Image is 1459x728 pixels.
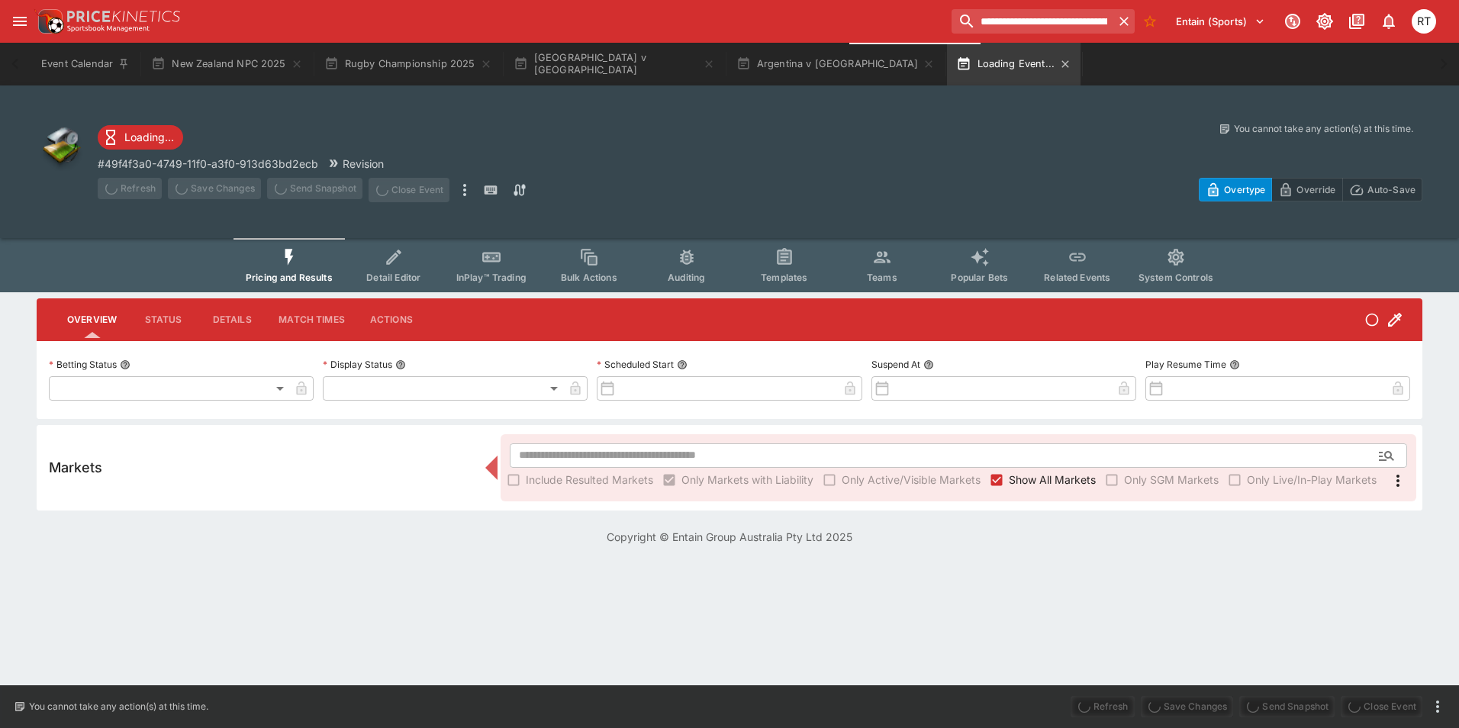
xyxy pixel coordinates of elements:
[1199,178,1422,201] div: Start From
[504,43,724,85] button: [GEOGRAPHIC_DATA] v [GEOGRAPHIC_DATA]
[1224,182,1265,198] p: Overtype
[1373,442,1400,469] button: Open
[34,6,64,37] img: PriceKinetics Logo
[67,25,150,32] img: Sportsbook Management
[1124,472,1219,488] span: Only SGM Markets
[597,358,674,371] p: Scheduled Start
[1145,358,1226,371] p: Play Resume Time
[29,700,208,714] p: You cannot take any action(s) at this time.
[1009,472,1096,488] span: Show All Markets
[1279,8,1306,35] button: Connected to PK
[49,358,117,371] p: Betting Status
[867,272,897,283] span: Teams
[323,358,392,371] p: Display Status
[343,156,384,172] p: Revision
[366,272,420,283] span: Detail Editor
[266,301,357,338] button: Match Times
[761,272,807,283] span: Templates
[395,359,406,370] button: Display Status
[456,178,474,202] button: more
[951,272,1008,283] span: Popular Bets
[32,43,139,85] button: Event Calendar
[357,301,426,338] button: Actions
[1229,359,1240,370] button: Play Resume Time
[561,272,617,283] span: Bulk Actions
[952,9,1113,34] input: search
[49,459,102,476] h5: Markets
[1342,178,1422,201] button: Auto-Save
[1138,9,1162,34] button: No Bookmarks
[55,301,129,338] button: Overview
[727,43,945,85] button: Argentina v [GEOGRAPHIC_DATA]
[1407,5,1441,38] button: Richard Tatton
[1044,272,1110,283] span: Related Events
[246,272,333,283] span: Pricing and Results
[1199,178,1272,201] button: Overtype
[234,238,1225,292] div: Event type filters
[67,11,180,22] img: PriceKinetics
[526,472,653,488] span: Include Resulted Markets
[1247,472,1377,488] span: Only Live/In-Play Markets
[1167,9,1274,34] button: Select Tenant
[1311,8,1338,35] button: Toggle light/dark mode
[1271,178,1342,201] button: Override
[1412,9,1436,34] div: Richard Tatton
[1296,182,1335,198] p: Override
[1367,182,1416,198] p: Auto-Save
[456,272,527,283] span: InPlay™ Trading
[1389,472,1407,490] svg: More
[1139,272,1213,283] span: System Controls
[842,472,981,488] span: Only Active/Visible Markets
[1375,8,1403,35] button: Notifications
[120,359,130,370] button: Betting Status
[947,43,1081,85] button: Loading Event...
[124,129,174,145] p: Loading...
[668,272,705,283] span: Auditing
[1428,697,1447,716] button: more
[1234,122,1413,136] p: You cannot take any action(s) at this time.
[6,8,34,35] button: open drawer
[315,43,501,85] button: Rugby Championship 2025
[871,358,920,371] p: Suspend At
[198,301,266,338] button: Details
[142,43,311,85] button: New Zealand NPC 2025
[129,301,198,338] button: Status
[37,122,85,171] img: other.png
[681,472,813,488] span: Only Markets with Liability
[98,156,318,172] p: Copy To Clipboard
[1343,8,1370,35] button: Documentation
[677,359,688,370] button: Scheduled Start
[923,359,934,370] button: Suspend At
